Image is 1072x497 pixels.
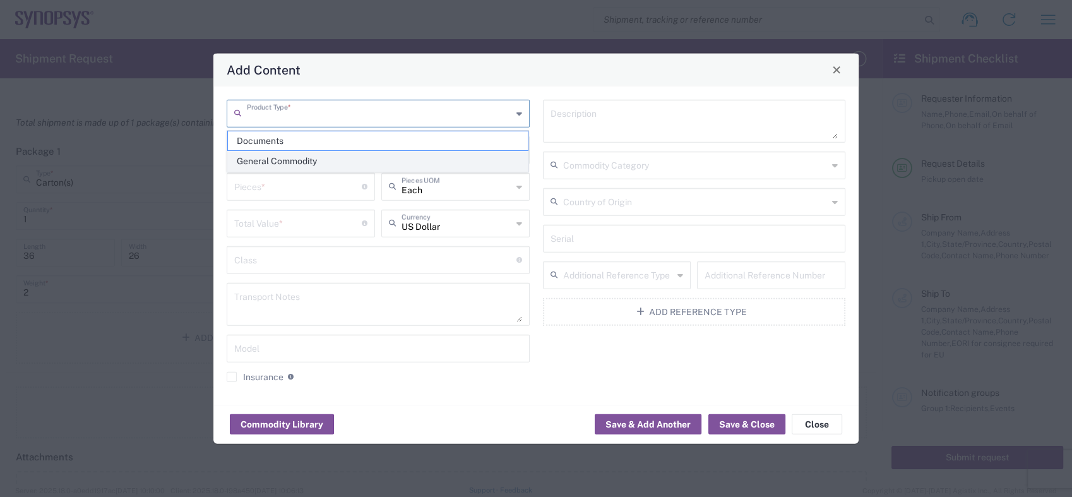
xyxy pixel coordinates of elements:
[230,414,334,434] button: Commodity Library
[227,61,301,79] h4: Add Content
[228,152,528,171] span: General Commodity
[228,131,528,151] span: Documents
[792,414,842,434] button: Close
[708,414,785,434] button: Save & Close
[828,61,845,78] button: Close
[543,297,846,325] button: Add Reference Type
[595,414,701,434] button: Save & Add Another
[227,371,283,381] label: Insurance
